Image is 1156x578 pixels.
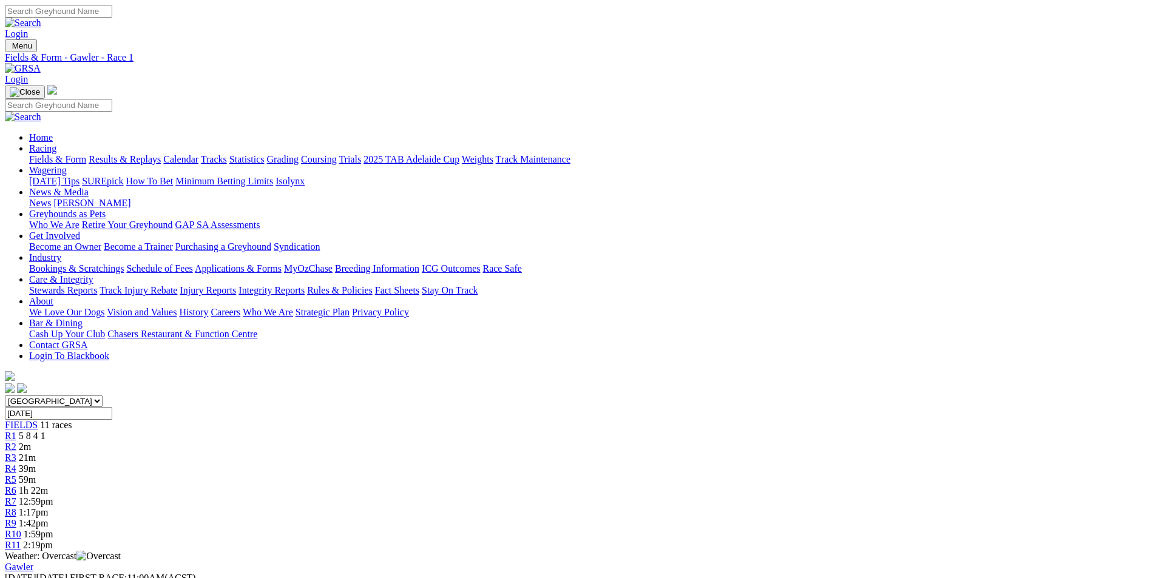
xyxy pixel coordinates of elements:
a: Industry [29,252,61,263]
a: Greyhounds as Pets [29,209,106,219]
span: 21m [19,452,36,463]
div: Bar & Dining [29,329,1151,340]
span: R7 [5,496,16,506]
div: Greyhounds as Pets [29,220,1151,230]
a: News [29,198,51,208]
a: Vision and Values [107,307,177,317]
a: Retire Your Greyhound [82,220,173,230]
a: Applications & Forms [195,263,282,274]
a: R4 [5,463,16,474]
a: Minimum Betting Limits [175,176,273,186]
span: 1:59pm [24,529,53,539]
a: Stay On Track [422,285,478,295]
span: 1h 22m [19,485,48,496]
span: 12:59pm [19,496,53,506]
a: R5 [5,474,16,485]
a: Track Maintenance [496,154,570,164]
button: Toggle navigation [5,86,45,99]
a: Login [5,74,28,84]
div: Industry [29,263,1151,274]
a: R1 [5,431,16,441]
a: R6 [5,485,16,496]
a: Stewards Reports [29,285,97,295]
img: Close [10,87,40,97]
span: 59m [19,474,36,485]
button: Toggle navigation [5,39,37,52]
span: 11 races [40,420,72,430]
a: Fields & Form - Gawler - Race 1 [5,52,1151,63]
a: Become an Owner [29,241,101,252]
a: Care & Integrity [29,274,93,284]
a: Careers [211,307,240,317]
a: Syndication [274,241,320,252]
input: Select date [5,407,112,420]
a: R10 [5,529,21,539]
a: MyOzChase [284,263,333,274]
a: Cash Up Your Club [29,329,105,339]
a: Purchasing a Greyhound [175,241,271,252]
input: Search [5,5,112,18]
a: FIELDS [5,420,38,430]
input: Search [5,99,112,112]
a: Schedule of Fees [126,263,192,274]
a: Wagering [29,165,67,175]
div: News & Media [29,198,1151,209]
a: We Love Our Dogs [29,307,104,317]
a: Breeding Information [335,263,419,274]
img: Search [5,18,41,29]
img: Overcast [76,551,121,562]
a: About [29,296,53,306]
span: 1:17pm [19,507,49,517]
span: Menu [12,41,32,50]
a: Privacy Policy [352,307,409,317]
div: Racing [29,154,1151,165]
a: R2 [5,442,16,452]
a: SUREpick [82,176,123,186]
span: 2:19pm [23,540,53,550]
a: GAP SA Assessments [175,220,260,230]
span: Weather: Overcast [5,551,121,561]
a: Become a Trainer [104,241,173,252]
a: [DATE] Tips [29,176,79,186]
a: Coursing [301,154,337,164]
img: logo-grsa-white.png [47,85,57,95]
a: R8 [5,507,16,517]
a: Isolynx [275,176,305,186]
a: Grading [267,154,299,164]
a: R11 [5,540,21,550]
a: Weights [462,154,493,164]
a: R3 [5,452,16,463]
span: 1:42pm [19,518,49,528]
a: Fields & Form [29,154,86,164]
a: Fact Sheets [375,285,419,295]
div: About [29,307,1151,318]
a: News & Media [29,187,89,197]
a: ICG Outcomes [422,263,480,274]
div: Wagering [29,176,1151,187]
a: Injury Reports [180,285,236,295]
div: Get Involved [29,241,1151,252]
div: Care & Integrity [29,285,1151,296]
a: Statistics [229,154,265,164]
a: How To Bet [126,176,174,186]
a: Strategic Plan [296,307,350,317]
span: 2m [19,442,31,452]
a: 2025 TAB Adelaide Cup [363,154,459,164]
a: Track Injury Rebate [100,285,177,295]
a: Bookings & Scratchings [29,263,124,274]
img: Search [5,112,41,123]
a: Race Safe [482,263,521,274]
a: Tracks [201,154,227,164]
a: Login To Blackbook [29,351,109,361]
